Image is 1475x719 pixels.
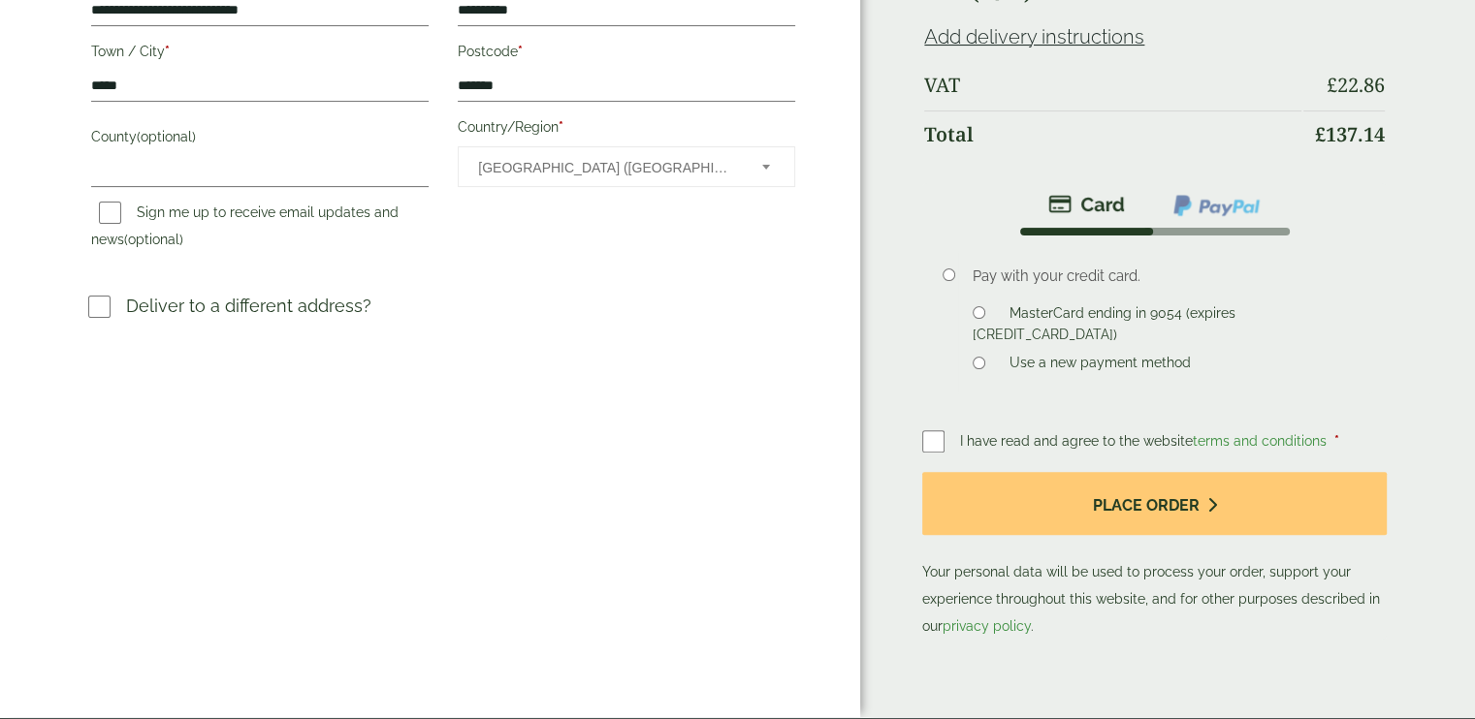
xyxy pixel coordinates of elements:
label: Use a new payment method [1002,355,1199,376]
abbr: required [518,44,523,59]
label: Town / City [91,38,429,71]
th: VAT [924,62,1301,109]
p: Your personal data will be used to process your order, support your experience throughout this we... [922,472,1387,640]
a: terms and conditions [1193,433,1327,449]
abbr: required [165,44,170,59]
label: MasterCard ending in 9054 (expires [CREDIT_CARD_DATA]) [973,305,1235,348]
th: Total [924,110,1301,158]
img: stripe.png [1048,193,1125,216]
bdi: 22.86 [1327,72,1385,98]
label: Sign me up to receive email updates and news [91,204,399,253]
span: £ [1327,72,1337,98]
a: privacy policy [943,618,1031,634]
button: Place order [922,472,1387,535]
span: (optional) [137,129,196,144]
img: ppcp-gateway.png [1171,193,1262,218]
span: (optional) [124,232,183,247]
label: County [91,123,429,156]
input: Sign me up to receive email updates and news(optional) [99,202,121,224]
a: Add delivery instructions [924,25,1144,48]
label: Postcode [458,38,795,71]
span: £ [1315,121,1326,147]
span: Country/Region [458,146,795,187]
abbr: required [1334,433,1339,449]
p: Pay with your credit card. [973,266,1357,287]
label: Country/Region [458,113,795,146]
p: Deliver to a different address? [126,293,371,319]
span: I have read and agree to the website [960,433,1331,449]
abbr: required [559,119,563,135]
bdi: 137.14 [1315,121,1385,147]
span: United Kingdom (UK) [478,147,736,188]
